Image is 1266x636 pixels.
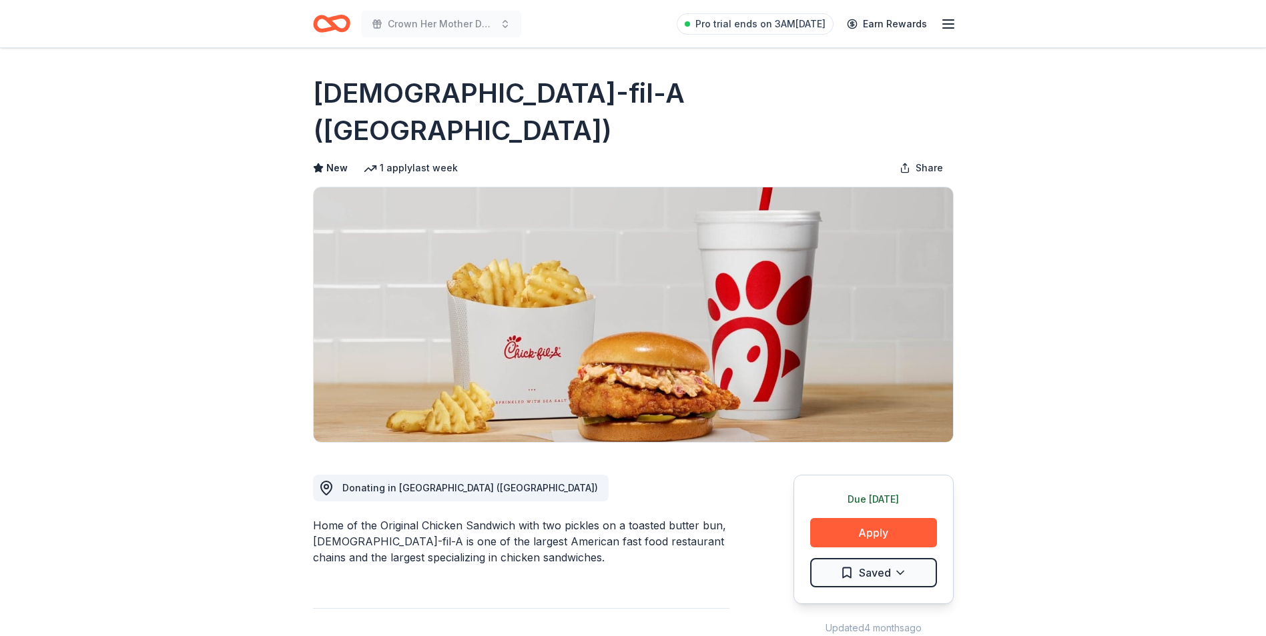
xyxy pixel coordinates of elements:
[695,16,826,32] span: Pro trial ends on 3AM[DATE]
[810,491,937,507] div: Due [DATE]
[313,8,350,39] a: Home
[313,75,954,149] h1: [DEMOGRAPHIC_DATA]-fil-A ([GEOGRAPHIC_DATA])
[794,620,954,636] div: Updated 4 months ago
[342,482,598,493] span: Donating in [GEOGRAPHIC_DATA] ([GEOGRAPHIC_DATA])
[388,16,495,32] span: Crown Her Mother Daughter Experience Conference
[314,187,953,442] img: Image for Chick-fil-A (Dallas Frankford Road)
[889,155,954,181] button: Share
[810,518,937,547] button: Apply
[916,160,943,176] span: Share
[859,564,891,581] span: Saved
[313,517,729,565] div: Home of the Original Chicken Sandwich with two pickles on a toasted butter bun, [DEMOGRAPHIC_DATA...
[839,12,935,36] a: Earn Rewards
[326,160,348,176] span: New
[364,160,458,176] div: 1 apply last week
[810,558,937,587] button: Saved
[361,11,521,37] button: Crown Her Mother Daughter Experience Conference
[677,13,834,35] a: Pro trial ends on 3AM[DATE]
